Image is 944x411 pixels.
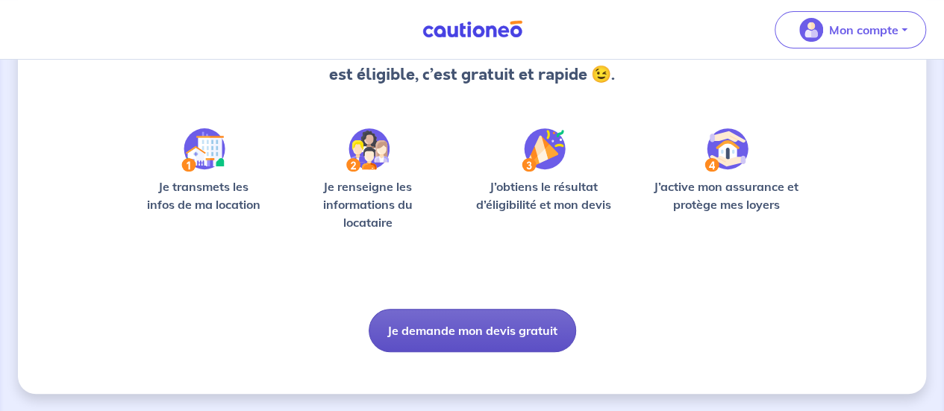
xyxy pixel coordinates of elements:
img: Cautioneo [416,20,528,39]
img: /static/c0a346edaed446bb123850d2d04ad552/Step-2.svg [346,128,390,172]
p: J’active mon assurance et protège mes loyers [646,178,807,213]
img: /static/f3e743aab9439237c3e2196e4328bba9/Step-3.svg [522,128,566,172]
button: illu_account_valid_menu.svgMon compte [775,11,926,48]
button: Je demande mon devis gratuit [369,309,576,352]
p: Je transmets les infos de ma location [137,178,269,213]
img: /static/bfff1cf634d835d9112899e6a3df1a5d/Step-4.svg [704,128,748,172]
p: Je renseigne les informations du locataire [293,178,442,231]
img: /static/90a569abe86eec82015bcaae536bd8e6/Step-1.svg [181,128,225,172]
p: J’obtiens le résultat d’éligibilité et mon devis [466,178,622,213]
img: illu_account_valid_menu.svg [799,18,823,42]
p: Mon compte [829,21,898,39]
p: Vérifions ensemble si le dossier de votre locataire est éligible, c’est gratuit et rapide 😉. [277,39,667,87]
